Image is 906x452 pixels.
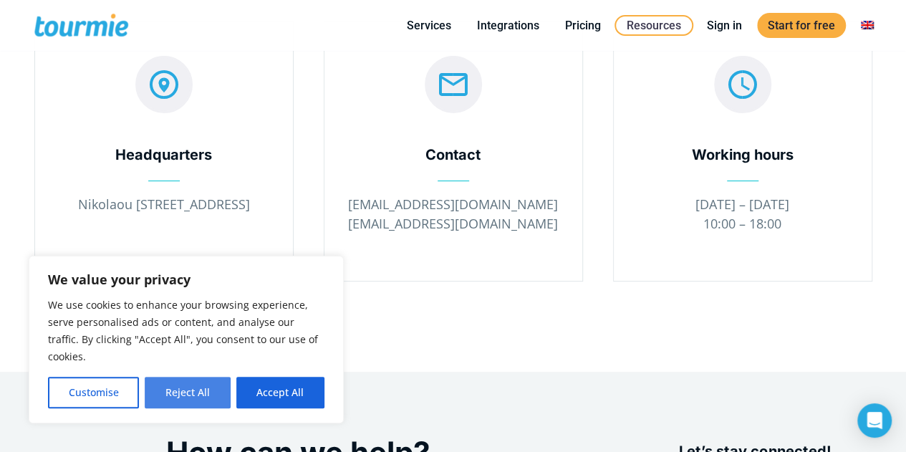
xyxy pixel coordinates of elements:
[757,13,846,38] a: Start for free
[690,58,796,111] span: 
[236,377,324,408] button: Accept All
[554,16,612,34] a: Pricing
[48,271,324,288] p: We value your privacy
[635,195,850,234] p: [DATE] – [DATE] 10:00 – 18:00
[212,57,303,74] span: Phone number
[615,15,693,36] a: Resources
[346,146,561,164] div: Contact
[145,377,230,408] button: Reject All
[400,58,506,111] span: 
[111,58,217,111] span: 
[57,146,271,164] div: Headquarters
[48,377,139,408] button: Customise
[346,195,561,234] p: [EMAIL_ADDRESS][DOMAIN_NAME] [EMAIL_ADDRESS][DOMAIN_NAME]
[857,403,892,438] div: Open Intercom Messenger
[396,16,462,34] a: Services
[466,16,550,34] a: Integrations
[48,297,324,365] p: We use cookies to enhance your browsing experience, serve personalised ads or content, and analys...
[696,16,753,34] a: Sign in
[635,146,850,164] div: Working hours
[57,195,271,214] p: Nikolaou [STREET_ADDRESS]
